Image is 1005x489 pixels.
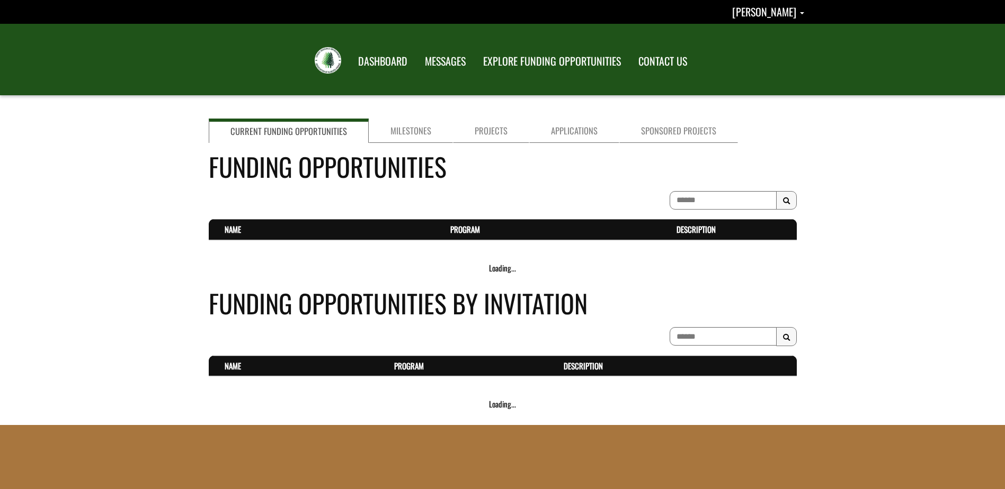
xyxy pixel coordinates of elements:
[350,48,415,75] a: DASHBOARD
[209,148,797,185] h4: Funding Opportunities
[475,48,629,75] a: EXPLORE FUNDING OPPORTUNITIES
[450,223,480,235] a: Program
[209,119,369,143] a: Current Funding Opportunities
[394,360,424,372] a: Program
[564,360,603,372] a: Description
[677,223,716,235] a: Description
[670,191,777,210] input: To search on partial text, use the asterisk (*) wildcard character.
[630,48,695,75] a: CONTACT US
[225,223,241,235] a: Name
[209,399,797,410] div: Loading...
[209,262,797,274] div: Loading...
[349,45,695,75] nav: Main Navigation
[369,119,453,143] a: Milestones
[776,327,797,346] button: Search Results
[732,4,796,20] span: [PERSON_NAME]
[315,47,341,74] img: FRIAA Submissions Portal
[619,119,738,143] a: Sponsored Projects
[774,356,797,376] th: Actions
[529,119,619,143] a: Applications
[225,360,241,372] a: Name
[417,48,474,75] a: MESSAGES
[209,284,797,322] h4: Funding Opportunities By Invitation
[732,4,804,20] a: Kevin McKeown
[670,327,777,346] input: To search on partial text, use the asterisk (*) wildcard character.
[453,119,529,143] a: Projects
[776,191,797,210] button: Search Results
